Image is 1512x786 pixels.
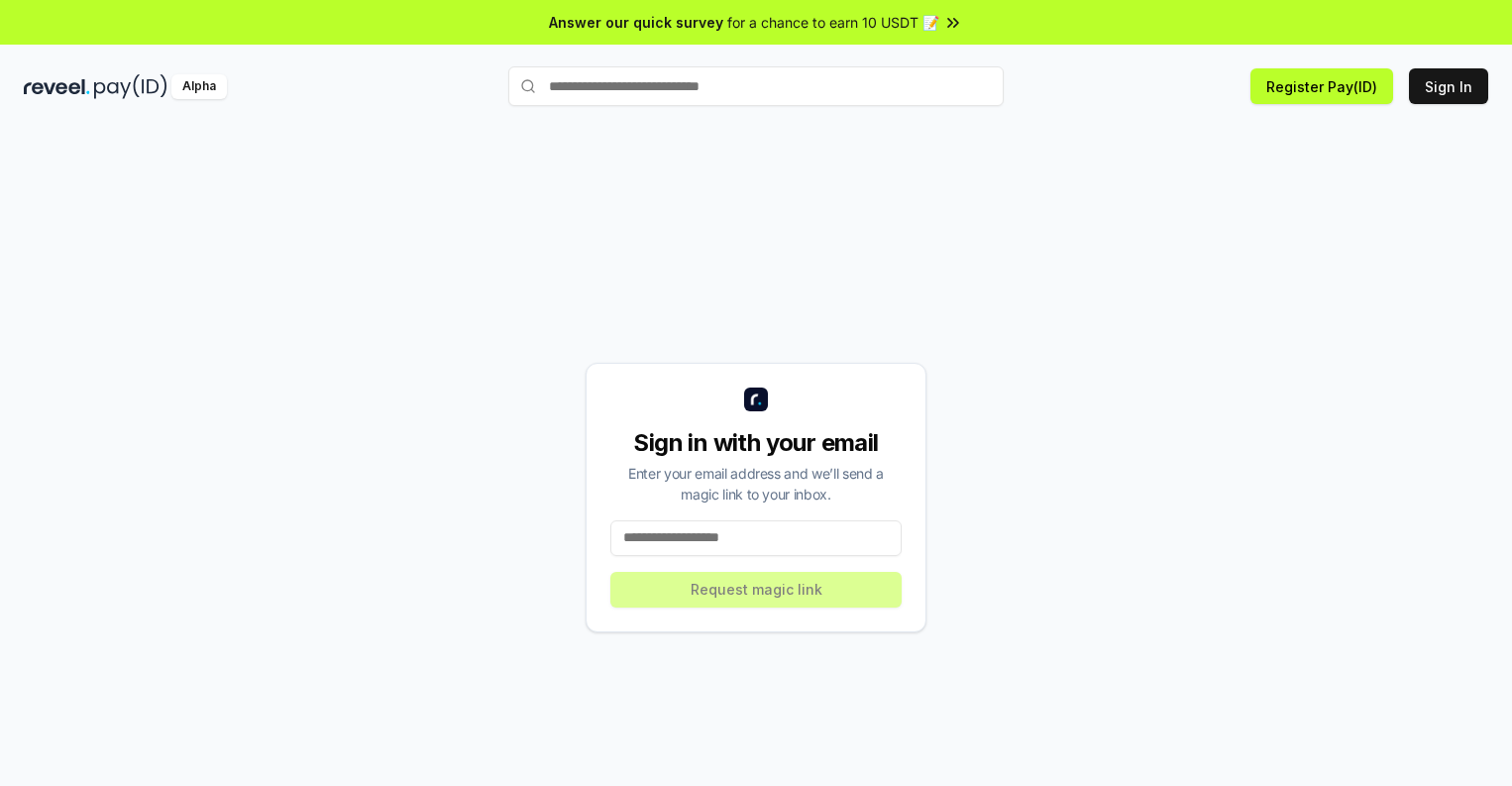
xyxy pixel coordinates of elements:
img: reveel_dark [24,74,90,99]
div: Enter your email address and we’ll send a magic link to your inbox. [610,463,902,505]
img: logo_small [744,388,768,411]
div: Alpha [171,74,227,99]
button: Sign In [1409,68,1488,104]
img: pay_id [94,74,167,99]
span: Answer our quick survey [549,12,723,33]
div: Sign in with your email [610,427,902,459]
button: Register Pay(ID) [1250,68,1393,104]
span: for a chance to earn 10 USDT 📝 [727,12,939,33]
